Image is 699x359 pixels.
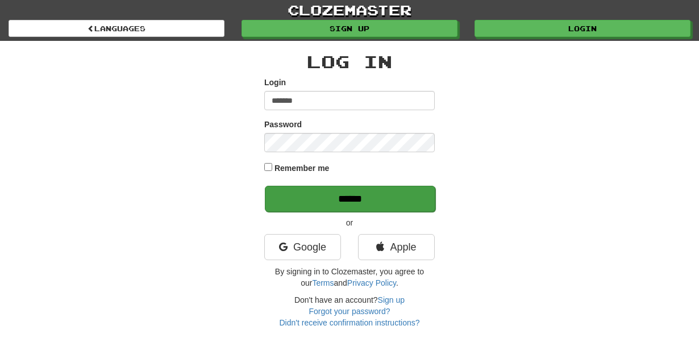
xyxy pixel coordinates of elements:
h2: Log In [264,52,435,71]
a: Google [264,234,341,260]
a: Sign up [242,20,457,37]
div: Don't have an account? [264,294,435,328]
a: Privacy Policy [347,278,396,287]
p: By signing in to Clozemaster, you agree to our and . [264,266,435,289]
label: Remember me [274,162,330,174]
a: Didn't receive confirmation instructions? [279,318,419,327]
a: Languages [9,20,224,37]
a: Forgot your password? [309,307,390,316]
a: Login [475,20,690,37]
a: Apple [358,234,435,260]
a: Terms [312,278,334,287]
label: Login [264,77,286,88]
p: or [264,217,435,228]
a: Sign up [378,295,405,304]
label: Password [264,119,302,130]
